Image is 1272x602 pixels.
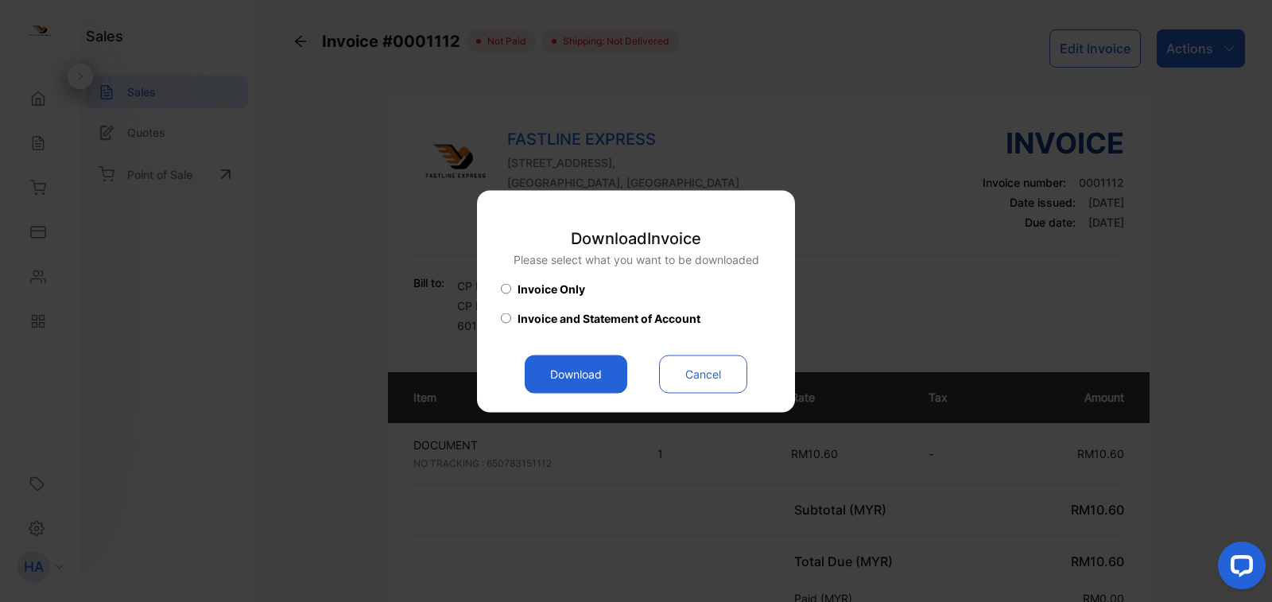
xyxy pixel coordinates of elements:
p: Download Invoice [514,226,759,250]
span: Invoice and Statement of Account [518,309,700,326]
iframe: LiveChat chat widget [1205,535,1272,602]
p: Please select what you want to be downloaded [514,251,759,267]
span: Invoice Only [518,280,585,297]
button: Download [525,355,627,393]
button: Cancel [659,355,747,393]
